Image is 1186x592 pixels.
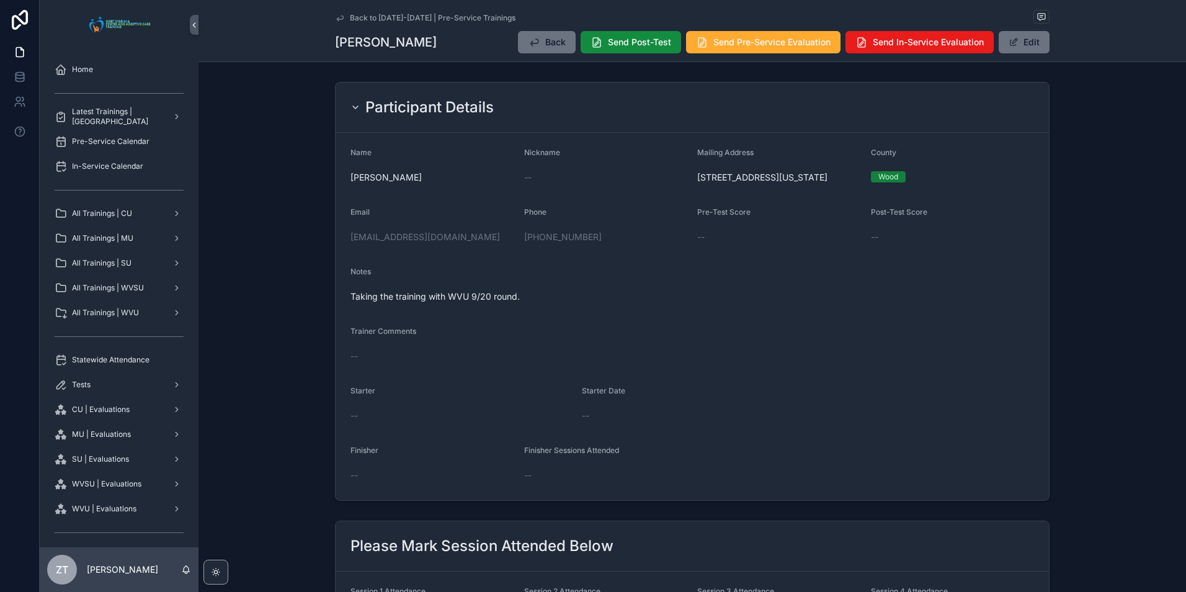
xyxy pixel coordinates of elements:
span: [PERSON_NAME] [350,171,514,184]
a: WVSU | Evaluations [47,473,191,495]
span: Name [350,148,372,157]
span: All Trainings | SU [72,258,132,268]
span: -- [350,410,358,422]
a: Latest Trainings | [GEOGRAPHIC_DATA] [47,105,191,128]
span: -- [524,171,532,184]
span: County [871,148,896,157]
span: Starter Date [582,386,625,395]
span: Send In-Service Evaluation [873,36,984,48]
span: Starter [350,386,375,395]
a: Statewide Attendance [47,349,191,371]
button: Send In-Service Evaluation [845,31,994,53]
a: SU | Evaluations [47,448,191,470]
span: Mailing Address [697,148,754,157]
button: Send Post-Test [581,31,681,53]
div: Wood [878,171,898,182]
button: Edit [999,31,1050,53]
span: All Trainings | WVSU [72,283,144,293]
span: -- [697,231,705,243]
span: ZT [56,562,68,577]
span: Pre-Test Score [697,207,751,217]
a: Back to [DATE]-[DATE] | Pre-Service Trainings [335,13,515,23]
div: scrollable content [40,50,198,547]
span: -- [350,350,358,362]
span: [STREET_ADDRESS][US_STATE] [697,171,861,184]
p: [PERSON_NAME] [87,563,158,576]
span: -- [582,410,589,422]
a: All Trainings | SU [47,252,191,274]
span: Tests [72,380,91,390]
span: Back to [DATE]-[DATE] | Pre-Service Trainings [350,13,515,23]
span: Notes [350,267,371,276]
span: Post-Test Score [871,207,927,217]
span: Nickname [524,148,560,157]
span: -- [524,469,532,482]
span: Email [350,207,370,217]
a: Tests [47,374,191,396]
span: Send Post-Test [608,36,671,48]
a: [EMAIL_ADDRESS][DOMAIN_NAME] [350,231,500,243]
img: App logo [86,15,153,35]
span: -- [871,231,878,243]
span: Latest Trainings | [GEOGRAPHIC_DATA] [72,107,163,127]
span: WVSU | Evaluations [72,479,141,489]
button: Back [518,31,576,53]
a: Pre-Service Calendar [47,130,191,153]
span: -- [350,469,358,482]
button: Send Pre-Service Evaluation [686,31,840,53]
h2: Participant Details [365,97,494,117]
span: Send Pre-Service Evaluation [713,36,831,48]
span: CU | Evaluations [72,405,130,415]
h2: Please Mark Session Attended Below [350,536,613,556]
span: Finisher [350,446,378,455]
span: Trainer Comments [350,326,416,336]
span: Statewide Attendance [72,355,149,365]
span: Home [72,65,93,74]
span: All Trainings | CU [72,209,132,218]
span: Taking the training with WVU 9/20 round. [350,290,1034,303]
a: All Trainings | WVSU [47,277,191,299]
h1: [PERSON_NAME] [335,34,437,51]
span: All Trainings | MU [72,233,133,243]
a: In-Service Calendar [47,155,191,177]
span: Pre-Service Calendar [72,137,149,146]
a: WVU | Evaluations [47,498,191,520]
a: All Trainings | MU [47,227,191,249]
span: WVU | Evaluations [72,504,136,514]
a: CU | Evaluations [47,398,191,421]
span: SU | Evaluations [72,454,129,464]
span: All Trainings | WVU [72,308,139,318]
a: All Trainings | WVU [47,302,191,324]
a: [PHONE_NUMBER] [524,231,602,243]
a: All Trainings | CU [47,202,191,225]
span: Back [545,36,566,48]
a: MU | Evaluations [47,423,191,446]
span: MU | Evaluations [72,429,131,439]
span: Finisher Sessions Attended [524,446,619,455]
a: Home [47,58,191,81]
span: In-Service Calendar [72,161,143,171]
span: Phone [524,207,546,217]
